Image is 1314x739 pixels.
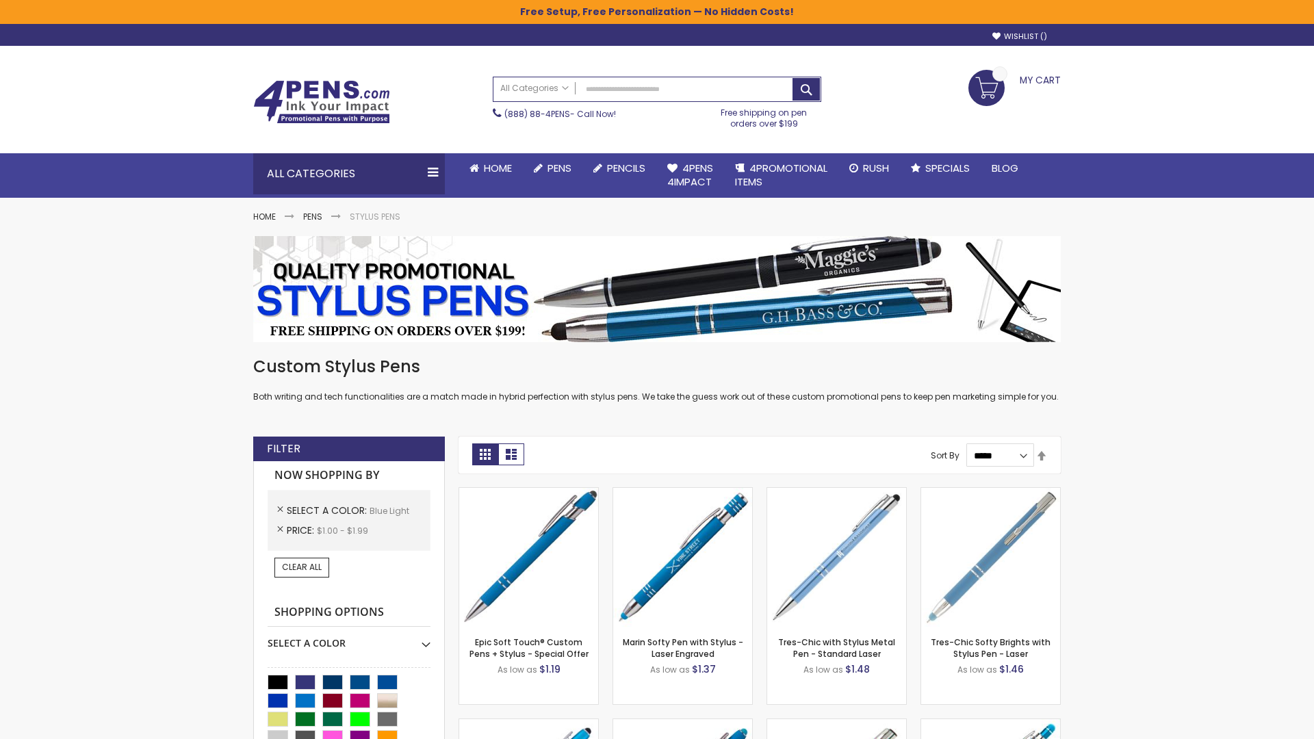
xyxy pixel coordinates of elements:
a: Epic Soft Touch® Custom Pens + Stylus - Special Offer [469,636,589,659]
img: Tres-Chic Softy Brights with Stylus Pen - Laser-Blue - Light [921,488,1060,627]
span: Pencils [607,161,645,175]
a: Blog [981,153,1029,183]
img: Stylus Pens [253,236,1061,342]
a: Home [253,211,276,222]
div: Free shipping on pen orders over $199 [707,102,822,129]
span: $1.00 - $1.99 [317,525,368,536]
a: (888) 88-4PENS [504,108,570,120]
a: Pens [303,211,322,222]
a: Ellipse Softy Brights with Stylus Pen - Laser-Blue - Light [613,718,752,730]
a: 4PROMOTIONALITEMS [724,153,838,198]
span: Rush [863,161,889,175]
span: Blue Light [370,505,409,517]
div: All Categories [253,153,445,194]
a: Home [459,153,523,183]
span: Pens [547,161,571,175]
a: 4P-MS8B-Blue - Light [459,487,598,499]
span: $1.46 [999,662,1024,676]
a: Rush [838,153,900,183]
img: 4P-MS8B-Blue - Light [459,488,598,627]
a: Marin Softy Pen with Stylus - Laser Engraved [623,636,743,659]
span: Specials [925,161,970,175]
a: Tres-Chic Softy Brights with Stylus Pen - Laser [931,636,1051,659]
a: Pens [523,153,582,183]
span: Select A Color [287,504,370,517]
strong: Stylus Pens [350,211,400,222]
span: All Categories [500,83,569,94]
a: Specials [900,153,981,183]
a: 4Pens4impact [656,153,724,198]
a: All Categories [493,77,576,100]
strong: Shopping Options [268,598,430,627]
span: Home [484,161,512,175]
span: As low as [957,664,997,675]
h1: Custom Stylus Pens [253,356,1061,378]
img: 4Pens Custom Pens and Promotional Products [253,80,390,124]
a: Ellipse Stylus Pen - Standard Laser-Blue - Light [459,718,598,730]
a: Clear All [274,558,329,577]
strong: Grid [472,443,498,465]
span: Price [287,523,317,537]
span: Clear All [282,561,322,573]
span: $1.19 [539,662,561,676]
a: Wishlist [992,31,1047,42]
span: As low as [498,664,537,675]
div: Both writing and tech functionalities are a match made in hybrid perfection with stylus pens. We ... [253,356,1061,403]
span: 4PROMOTIONAL ITEMS [735,161,827,189]
a: Tres-Chic Touch Pen - Standard Laser-Blue - Light [767,718,906,730]
strong: Now Shopping by [268,461,430,490]
span: As low as [650,664,690,675]
span: $1.48 [845,662,870,676]
label: Sort By [931,450,959,461]
span: $1.37 [692,662,716,676]
a: Pencils [582,153,656,183]
span: As low as [803,664,843,675]
a: Tres-Chic with Stylus Metal Pen - Standard Laser-Blue - Light [767,487,906,499]
span: Blog [992,161,1018,175]
a: Marin Softy Pen with Stylus - Laser Engraved-Blue - Light [613,487,752,499]
img: Tres-Chic with Stylus Metal Pen - Standard Laser-Blue - Light [767,488,906,627]
a: Phoenix Softy Brights with Stylus Pen - Laser-Blue - Light [921,718,1060,730]
strong: Filter [267,441,300,456]
img: Marin Softy Pen with Stylus - Laser Engraved-Blue - Light [613,488,752,627]
div: Select A Color [268,627,430,650]
a: Tres-Chic Softy Brights with Stylus Pen - Laser-Blue - Light [921,487,1060,499]
span: 4Pens 4impact [667,161,713,189]
a: Tres-Chic with Stylus Metal Pen - Standard Laser [778,636,895,659]
span: - Call Now! [504,108,616,120]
